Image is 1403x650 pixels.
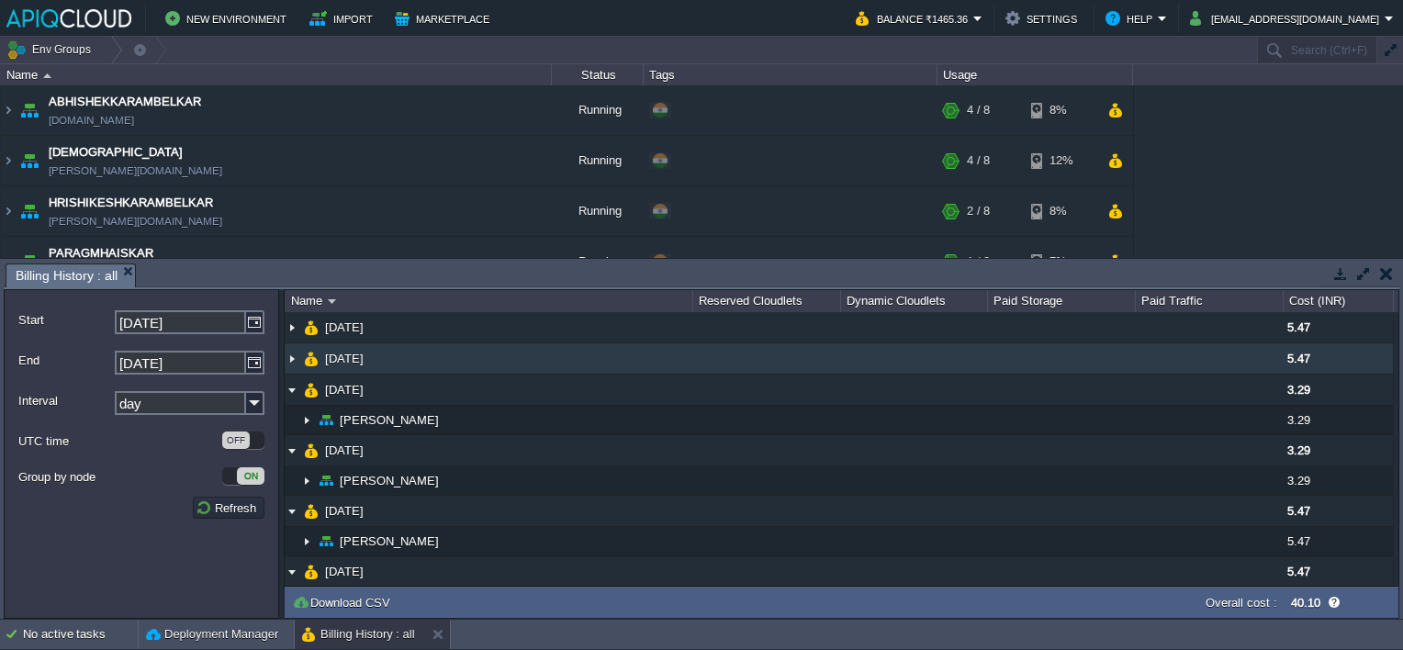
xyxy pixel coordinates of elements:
img: AMDAwAAAACH5BAEAAAAALAAAAAABAAEAAAICRAEAOw== [285,312,299,342]
div: 2 / 8 [967,186,990,236]
div: Usage [938,64,1132,85]
img: AMDAwAAAACH5BAEAAAAALAAAAAABAAEAAAICRAEAOw== [285,435,299,465]
div: 8% [1031,186,1091,236]
a: HRISHIKESHKARAMBELKAR [49,194,213,212]
a: [PERSON_NAME][DOMAIN_NAME] [49,162,222,180]
img: APIQCloud [6,9,131,28]
a: [DATE] [323,564,366,579]
img: AMDAwAAAACH5BAEAAAAALAAAAAABAAEAAAICRAEAOw== [319,466,333,495]
img: AMDAwAAAACH5BAEAAAAALAAAAAABAAEAAAICRAEAOw== [304,312,319,342]
div: Tags [645,64,937,85]
a: [PERSON_NAME][DOMAIN_NAME] [49,212,222,230]
img: AMDAwAAAACH5BAEAAAAALAAAAAABAAEAAAICRAEAOw== [1,85,16,135]
div: OFF [222,431,250,449]
div: 7% [1031,237,1091,286]
span: 5.47 [1287,352,1310,365]
img: AMDAwAAAACH5BAEAAAAALAAAAAABAAEAAAICRAEAOw== [17,85,42,135]
span: 3.29 [1287,474,1310,487]
div: Name [286,290,692,312]
span: [DATE] [323,503,366,519]
button: Billing History : all [302,625,415,644]
div: 4 / 8 [967,85,990,135]
a: [DATE] [323,319,366,335]
label: UTC time [18,431,220,451]
a: [DATE] [323,443,366,458]
a: [DOMAIN_NAME] [49,111,134,129]
button: New Environment [165,7,292,29]
div: 8% [1031,85,1091,135]
button: Download CSV [292,594,396,611]
img: AMDAwAAAACH5BAEAAAAALAAAAAABAAEAAAICRAEAOw== [17,237,42,286]
img: AMDAwAAAACH5BAEAAAAALAAAAAABAAEAAAICRAEAOw== [304,435,319,465]
img: AMDAwAAAACH5BAEAAAAALAAAAAABAAEAAAICRAEAOw== [1,186,16,236]
img: AMDAwAAAACH5BAEAAAAALAAAAAABAAEAAAICRAEAOw== [1,136,16,185]
a: [PERSON_NAME] [338,473,442,488]
img: AMDAwAAAACH5BAEAAAAALAAAAAABAAEAAAICRAEAOw== [319,527,333,555]
span: Billing History : all [16,264,118,287]
div: ON [237,467,264,485]
button: Marketplace [395,7,495,29]
img: AMDAwAAAACH5BAEAAAAALAAAAAABAAEAAAICRAEAOw== [328,299,336,304]
span: 5.47 [1287,504,1310,518]
a: PARAGMHAISKAR [49,244,153,263]
img: AMDAwAAAACH5BAEAAAAALAAAAAABAAEAAAICRAEAOw== [17,136,42,185]
div: Status [553,64,643,85]
span: 3.29 [1287,383,1310,397]
img: AMDAwAAAACH5BAEAAAAALAAAAAABAAEAAAICRAEAOw== [304,375,319,405]
label: Group by node [18,467,220,487]
button: Import [309,7,378,29]
div: Name [2,64,551,85]
img: AMDAwAAAACH5BAEAAAAALAAAAAABAAEAAAICRAEAOw== [299,466,314,495]
span: 5.47 [1287,534,1310,548]
div: Running [552,136,644,185]
label: Start [18,310,113,330]
img: AMDAwAAAACH5BAEAAAAALAAAAAABAAEAAAICRAEAOw== [319,406,333,434]
span: 5.47 [1287,320,1310,334]
img: AMDAwAAAACH5BAEAAAAALAAAAAABAAEAAAICRAEAOw== [304,343,319,374]
img: AMDAwAAAACH5BAEAAAAALAAAAAABAAEAAAICRAEAOw== [1,237,16,286]
div: Running [552,186,644,236]
label: End [18,351,113,370]
div: 4 / 8 [967,136,990,185]
a: ABHISHEKKARAMBELKAR [49,93,201,111]
span: 5.47 [1287,565,1310,578]
div: No active tasks [23,620,138,649]
button: Balance ₹1465.36 [856,7,973,29]
span: 3.29 [1287,413,1310,427]
img: AMDAwAAAACH5BAEAAAAALAAAAAABAAEAAAICRAEAOw== [299,527,314,555]
div: Paid Traffic [1137,290,1283,312]
div: Dynamic Cloudlets [842,290,988,312]
a: [DEMOGRAPHIC_DATA] [49,143,183,162]
a: [PERSON_NAME] [338,533,442,549]
button: Settings [1005,7,1083,29]
img: AMDAwAAAACH5BAEAAAAALAAAAAABAAEAAAICRAEAOw== [285,343,299,374]
img: AMDAwAAAACH5BAEAAAAALAAAAAABAAEAAAICRAEAOw== [43,73,51,78]
span: 3.29 [1287,443,1310,457]
div: Running [552,237,644,286]
button: Refresh [196,499,262,516]
a: [PERSON_NAME] [338,412,442,428]
a: [DATE] [323,351,366,366]
button: Deployment Manager [146,625,278,644]
img: AMDAwAAAACH5BAEAAAAALAAAAAABAAEAAAICRAEAOw== [285,496,299,526]
label: Interval [18,391,113,410]
button: Env Groups [6,37,97,62]
div: Reserved Cloudlets [694,290,840,312]
div: Running [552,85,644,135]
label: 40.10 [1291,596,1320,610]
img: AMDAwAAAACH5BAEAAAAALAAAAAABAAEAAAICRAEAOw== [17,186,42,236]
div: Paid Storage [989,290,1135,312]
img: AMDAwAAAACH5BAEAAAAALAAAAAABAAEAAAICRAEAOw== [285,556,299,587]
a: [DATE] [323,382,366,398]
